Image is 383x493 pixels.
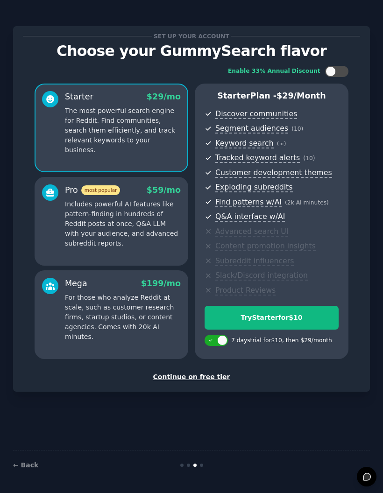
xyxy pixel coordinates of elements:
[215,286,276,296] span: Product Reviews
[141,279,181,288] span: $ 199 /mo
[215,153,300,163] span: Tracked keyword alerts
[215,227,288,237] span: Advanced search UI
[13,461,38,469] a: ← Back
[65,106,181,155] p: The most powerful search engine for Reddit. Find communities, search them efficiently, and track ...
[303,155,315,162] span: ( 10 )
[205,313,338,323] div: Try Starter for $10
[23,372,360,382] div: Continue on free tier
[215,241,316,251] span: Content promotion insights
[215,168,332,178] span: Customer development themes
[215,139,274,148] span: Keyword search
[277,141,286,147] span: ( ∞ )
[277,91,326,100] span: $ 29 /month
[215,212,285,222] span: Q&A interface w/AI
[81,185,121,195] span: most popular
[285,199,329,206] span: ( 2k AI minutes )
[65,184,120,196] div: Pro
[152,31,231,41] span: Set up your account
[215,271,308,281] span: Slack/Discord integration
[291,126,303,132] span: ( 10 )
[228,67,320,76] div: Enable 33% Annual Discount
[147,92,181,101] span: $ 29 /mo
[215,256,294,266] span: Subreddit influencers
[215,124,288,134] span: Segment audiences
[65,91,93,103] div: Starter
[205,306,339,330] button: TryStarterfor$10
[205,90,339,102] p: Starter Plan -
[215,109,297,119] span: Discover communities
[23,43,360,59] p: Choose your GummySearch flavor
[231,337,332,345] div: 7 days trial for $10 , then $ 29 /month
[65,199,181,248] p: Includes powerful AI features like pattern-finding in hundreds of Reddit posts at once, Q&A LLM w...
[215,197,282,207] span: Find patterns w/AI
[65,293,181,342] p: For those who analyze Reddit at scale, such as customer research firms, startup studios, or conte...
[215,183,292,192] span: Exploding subreddits
[147,185,181,195] span: $ 59 /mo
[65,278,87,289] div: Mega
